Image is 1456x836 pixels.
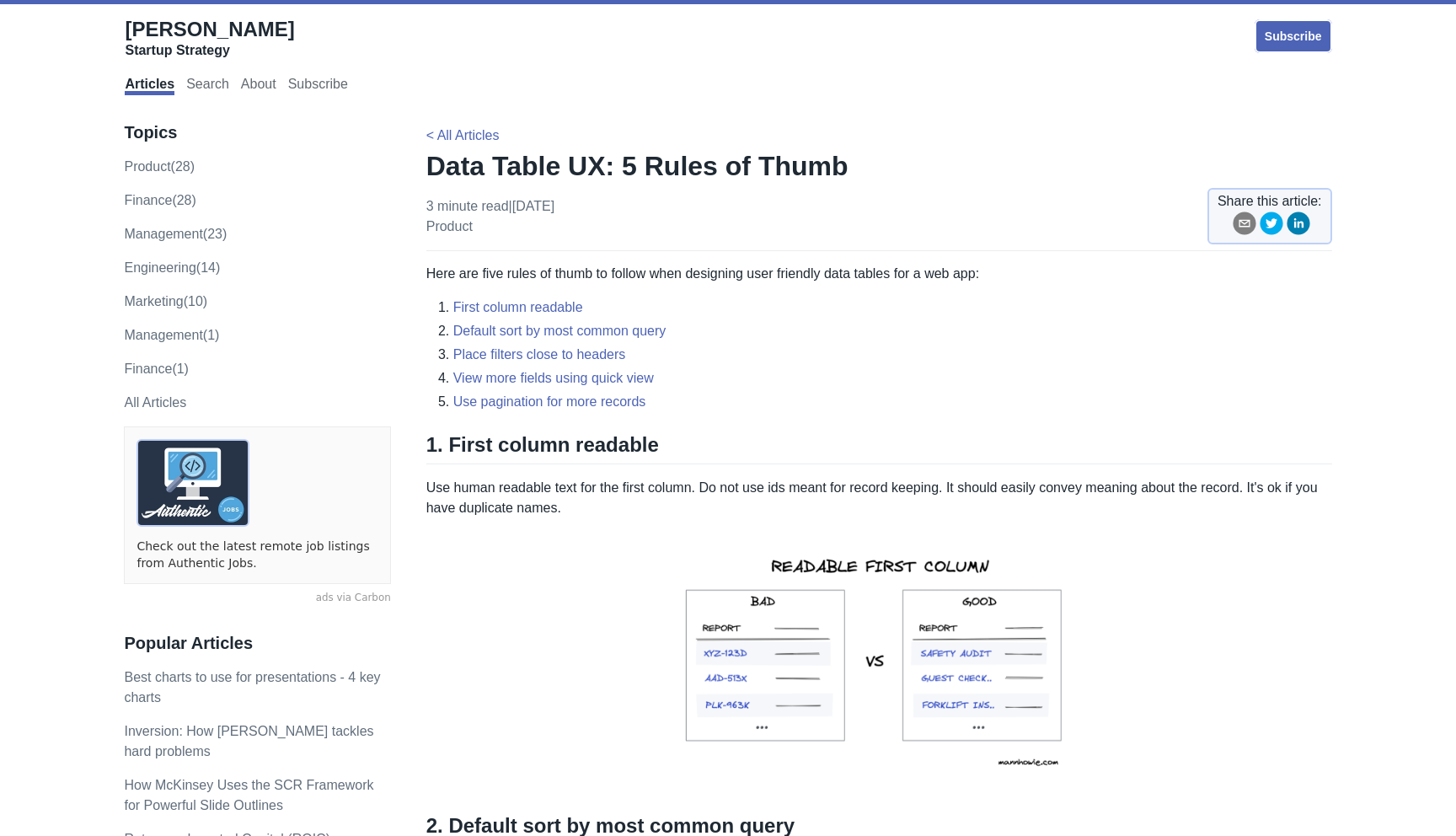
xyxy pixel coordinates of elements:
img: readable first column [657,532,1101,793]
a: [PERSON_NAME]Startup Strategy [125,17,294,59]
a: Default sort by most common query [453,324,666,338]
a: Check out the latest remote job listings from Authentic Jobs. [136,539,377,571]
a: product [426,219,473,233]
a: View more fields using quick view [453,371,654,385]
h2: 1. First column readable [426,432,1332,464]
a: How McKinsey Uses the SCR Framework for Powerful Slide Outlines [124,778,373,812]
p: Here are five rules of thumb to follow when designing user friendly data tables for a web app: [426,264,1332,284]
p: 3 minute read | [DATE] [426,196,554,237]
a: Articles [125,77,174,95]
a: Use pagination for more records [453,394,646,409]
h3: Popular Articles [124,633,390,654]
a: First column readable [453,300,583,314]
a: ads via Carbon [124,591,390,606]
a: product(28) [124,159,195,174]
a: About [241,77,276,95]
a: All Articles [124,395,186,410]
h1: Data Table UX: 5 Rules of Thumb [426,149,1332,183]
a: Place filters close to headers [453,347,626,362]
button: linkedin [1287,212,1310,241]
a: Search [186,77,229,95]
a: Subscribe [288,77,348,95]
a: finance(28) [124,193,195,207]
h3: Topics [124,122,390,143]
a: Management(1) [124,328,219,342]
a: Finance(1) [124,362,188,376]
a: Subscribe [1255,19,1332,53]
a: < All Articles [426,128,500,142]
a: management(23) [124,227,227,241]
img: ads via Carbon [136,439,249,527]
a: Best charts to use for presentations - 4 key charts [124,670,380,705]
div: Startup Strategy [125,42,294,59]
button: email [1233,212,1256,241]
a: marketing(10) [124,294,207,308]
button: twitter [1260,212,1283,241]
a: Inversion: How [PERSON_NAME] tackles hard problems [124,724,373,758]
p: Use human readable text for the first column. Do not use ids meant for record keeping. It should ... [426,478,1332,518]
a: engineering(14) [124,260,220,275]
span: [PERSON_NAME] [125,18,294,40]
span: Share this article: [1218,191,1322,212]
